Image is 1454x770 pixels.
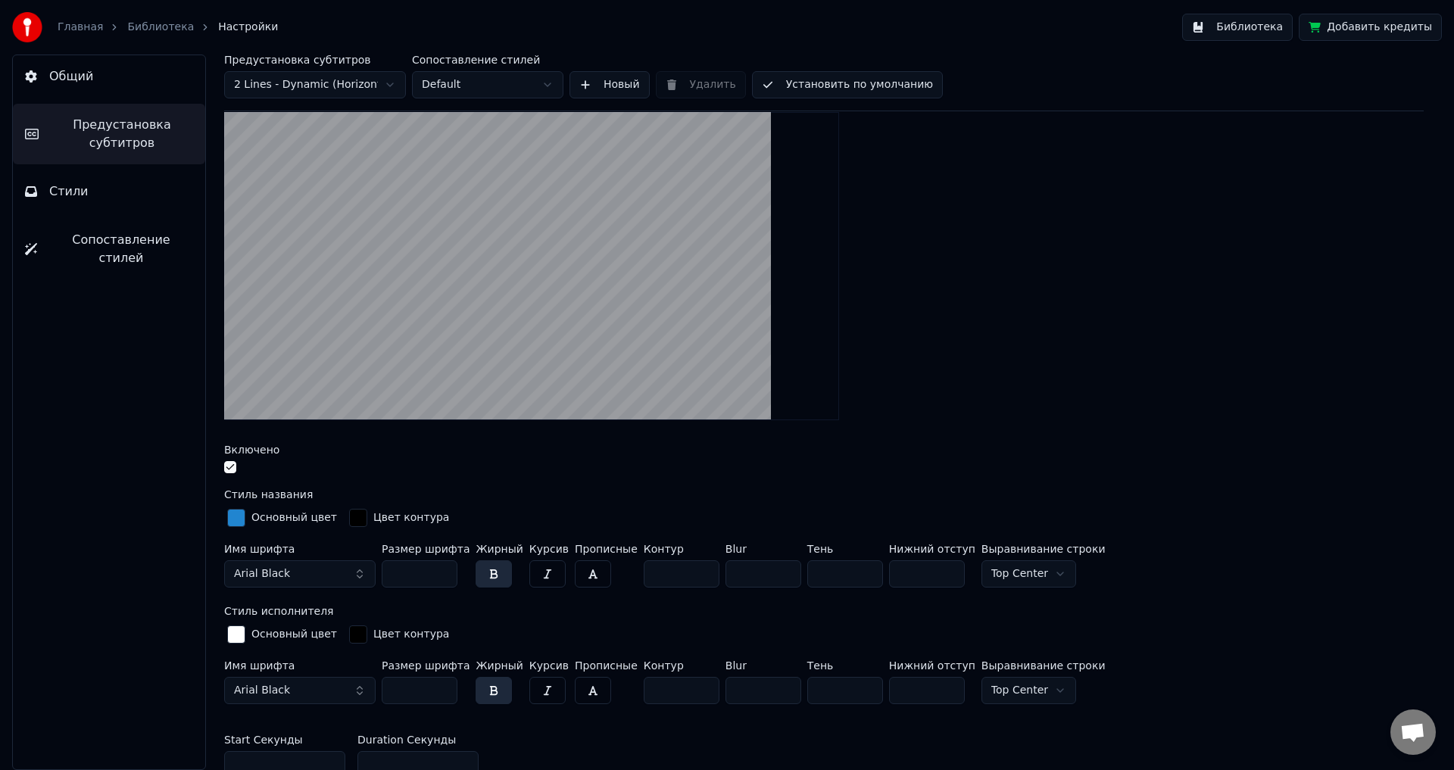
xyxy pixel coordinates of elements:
[251,627,337,642] div: Основный цвет
[224,489,313,500] label: Стиль названия
[357,734,456,745] label: Duration Секунды
[224,544,376,554] label: Имя шрифта
[224,606,334,616] label: Стиль исполнителя
[13,219,205,279] button: Сопоставление стилей
[12,12,42,42] img: youka
[13,55,205,98] button: Общий
[644,544,719,554] label: Контур
[251,510,337,525] div: Основный цвет
[412,55,563,65] label: Сопоставление стилей
[13,104,205,164] button: Предустановка субтитров
[224,506,340,530] button: Основный цвет
[644,660,719,671] label: Контур
[725,544,801,554] label: Blur
[373,510,449,525] div: Цвет контура
[476,544,523,554] label: Жирный
[1182,14,1293,41] button: Библиотека
[234,566,290,581] span: Arial Black
[575,544,638,554] label: Прописные
[807,660,883,671] label: Тень
[224,55,406,65] label: Предустановка субтитров
[575,660,638,671] label: Прописные
[346,622,452,647] button: Цвет контура
[49,182,89,201] span: Стили
[49,231,193,267] span: Сопоставление стилей
[382,544,470,554] label: Размер шрифта
[807,544,883,554] label: Тень
[51,116,193,152] span: Предустановка субтитров
[569,71,650,98] button: Новый
[58,20,278,35] nav: breadcrumb
[346,506,452,530] button: Цвет контура
[224,660,376,671] label: Имя шрифта
[224,734,303,745] label: Start Секунды
[981,544,1106,554] label: Выравнивание строки
[127,20,194,35] a: Библиотека
[1299,14,1442,41] button: Добавить кредиты
[49,67,93,86] span: Общий
[218,20,278,35] span: Настройки
[58,20,103,35] a: Главная
[1390,709,1436,755] div: Открытый чат
[382,660,470,671] label: Размер шрифта
[981,660,1106,671] label: Выравнивание строки
[725,660,801,671] label: Blur
[13,170,205,213] button: Стили
[889,544,975,554] label: Нижний отступ
[476,660,523,671] label: Жирный
[224,444,279,455] label: Включено
[529,660,569,671] label: Курсив
[373,627,449,642] div: Цвет контура
[529,544,569,554] label: Курсив
[752,71,943,98] button: Установить по умолчанию
[224,622,340,647] button: Основный цвет
[234,683,290,698] span: Arial Black
[889,660,975,671] label: Нижний отступ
